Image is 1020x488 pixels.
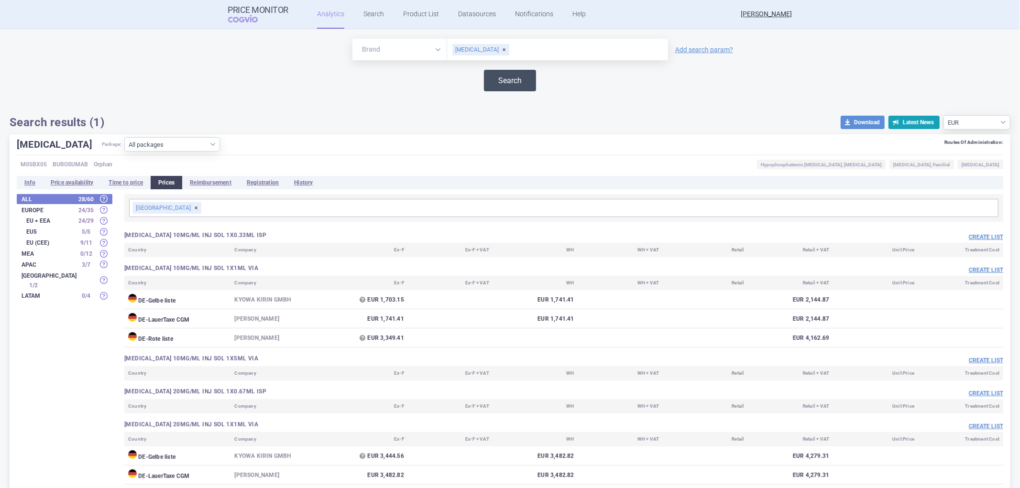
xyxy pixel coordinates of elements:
[452,44,509,55] div: [MEDICAL_DATA]
[748,466,833,485] td: EUR 4,279.31
[10,115,104,130] h1: Search results (1)
[408,243,493,257] th: Ex-F + VAT
[74,227,98,237] div: 5 / 5
[748,290,833,309] td: EUR 2,144.87
[888,116,940,129] button: Latest News
[484,70,536,91] button: Search
[21,160,47,169] span: M05BX05
[748,328,833,347] td: EUR 4,162.69
[230,466,323,485] td: [PERSON_NAME]
[124,446,230,466] td: DE - Gelbe liste
[124,466,230,485] td: DE - LauerTaxe CGM
[17,137,102,152] h1: [MEDICAL_DATA]
[748,276,833,290] th: Retail + VAT
[94,160,112,169] span: Orphan
[17,194,112,204] div: All28/60
[833,366,918,380] th: Unit Price
[969,423,1003,431] button: Create list
[17,249,112,259] div: MEA 0/12
[124,328,230,347] td: DE - Rote liste
[918,432,1003,446] th: Treatment Cost
[493,243,578,257] th: WH
[128,450,137,459] img: Germany
[408,276,493,290] th: Ex-F + VAT
[663,276,748,290] th: Retail
[74,249,98,259] div: 0 / 12
[323,276,408,290] th: Ex-F
[124,399,230,413] th: Country
[239,176,286,189] li: Registration
[748,432,833,446] th: Retail + VAT
[323,309,408,328] td: EUR 1,741.41
[74,238,98,248] div: 9 / 11
[286,176,320,189] li: History
[74,195,98,204] div: 28 / 60
[918,243,1003,257] th: Treatment Cost
[408,366,493,380] th: Ex-F + VAT
[124,432,230,446] th: Country
[124,276,230,290] th: Country
[918,276,1003,290] th: Treatment Cost
[124,231,564,239] h3: [MEDICAL_DATA] 10MG/ML INJ SOL 1X0.33ML ISP
[22,281,45,290] div: 1 / 2
[124,309,230,328] td: DE - LauerTaxe CGM
[323,290,408,309] td: EUR 1,703.15
[323,466,408,485] td: EUR 3,482.82
[17,260,112,270] div: APAC 3/7
[663,432,748,446] th: Retail
[133,202,201,214] div: [GEOGRAPHIC_DATA]
[663,399,748,413] th: Retail
[578,366,663,380] th: WH + VAT
[17,291,112,301] div: LATAM 0/4
[22,207,74,213] strong: Europe
[748,446,833,466] td: EUR 4,279.31
[102,137,122,152] span: Package:
[128,469,137,478] img: Germany
[124,366,230,380] th: Country
[969,266,1003,274] button: Create list
[124,388,564,396] h3: [MEDICAL_DATA] 20MG/ML INJ SOL 1X0.67ML ISP
[578,276,663,290] th: WH + VAT
[493,276,578,290] th: WH
[124,243,230,257] th: Country
[124,355,564,363] h3: [MEDICAL_DATA] 10MG/ML INJ SOL 1X5ML VIA
[578,399,663,413] th: WH + VAT
[841,116,885,129] button: Download
[151,176,182,189] li: Prices
[833,399,918,413] th: Unit Price
[230,399,323,413] th: Company
[228,15,271,22] span: COGVIO
[323,366,408,380] th: Ex-F
[969,357,1003,365] button: Create list
[22,196,74,202] strong: All
[578,243,663,257] th: WH + VAT
[757,160,886,169] span: Hypophosphatemic [MEDICAL_DATA], [MEDICAL_DATA]
[128,294,137,303] img: Germany
[22,262,74,268] strong: APAC
[124,290,230,309] td: DE - Gelbe liste
[124,421,564,429] h3: [MEDICAL_DATA] 20MG/ML INJ SOL 1X1ML VIA
[958,160,1003,169] span: [MEDICAL_DATA]
[493,399,578,413] th: WH
[17,205,112,215] div: Europe 24/35
[230,366,323,380] th: Company
[230,243,323,257] th: Company
[969,233,1003,241] button: Create list
[26,218,74,224] strong: EU + EEA
[748,399,833,413] th: Retail + VAT
[323,328,408,347] td: EUR 3,349.41
[22,251,74,257] strong: MEA
[124,264,564,272] h3: [MEDICAL_DATA] 10MG/ML INJ SOL 1X1ML VIA
[493,366,578,380] th: WH
[944,140,1003,145] div: Routes Of Administration:
[230,432,323,446] th: Company
[101,176,151,189] li: Time to price
[22,273,77,279] strong: [GEOGRAPHIC_DATA]
[74,291,98,301] div: 0 / 4
[182,176,239,189] li: Reimbursement
[128,332,137,341] img: Germany
[323,432,408,446] th: Ex-F
[228,5,289,15] strong: Price Monitor
[408,399,493,413] th: Ex-F + VAT
[493,466,578,485] td: EUR 3,482.82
